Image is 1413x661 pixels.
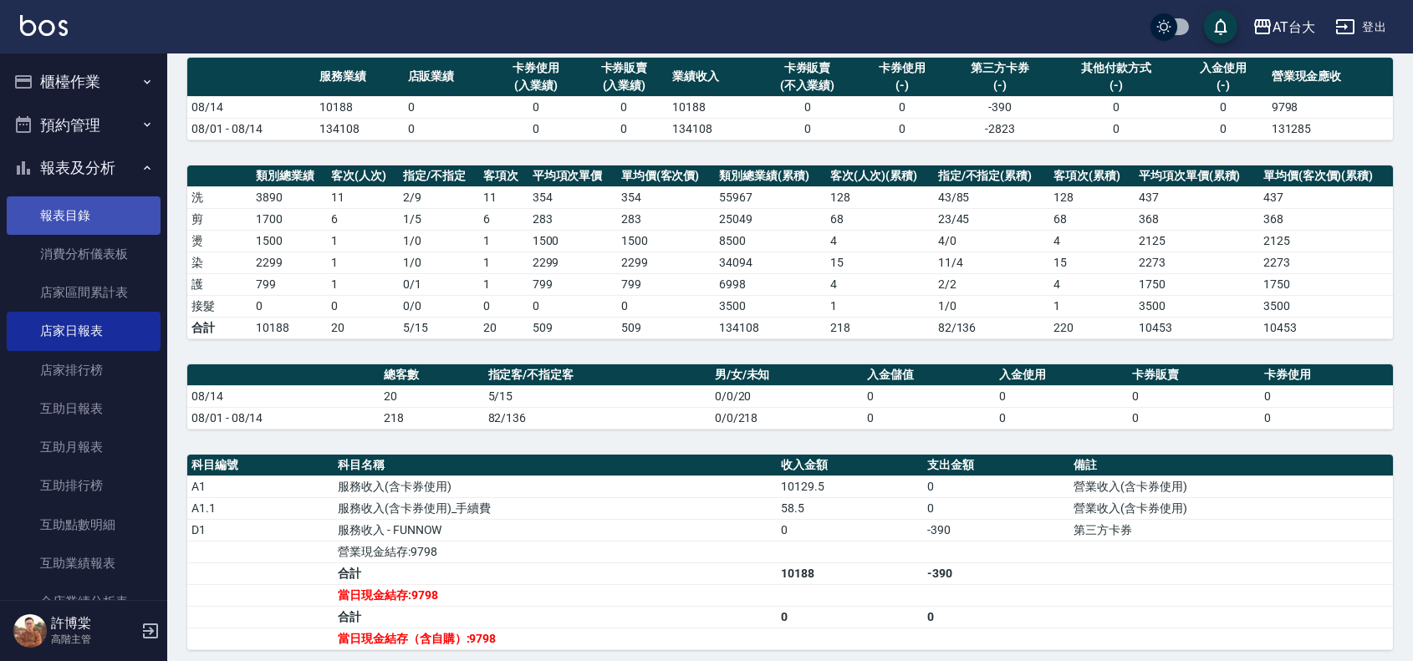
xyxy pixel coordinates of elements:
[934,252,1050,273] td: 11 / 4
[923,562,1069,584] td: -390
[711,385,863,407] td: 0/0/20
[496,59,576,77] div: 卡券使用
[923,455,1069,476] th: 支出金額
[1049,230,1135,252] td: 4
[252,165,327,187] th: 類別總業績
[1135,230,1259,252] td: 2125
[252,208,327,230] td: 1700
[399,186,479,208] td: 2 / 9
[334,541,777,562] td: 營業現金結存:9798
[327,186,399,208] td: 11
[1329,12,1393,43] button: 登出
[334,455,777,476] th: 科目名稱
[528,295,617,317] td: 0
[7,389,161,428] a: 互助日報表
[7,235,161,273] a: 消費分析儀表板
[380,364,484,386] th: 總客數
[315,118,404,140] td: 134108
[711,407,863,429] td: 0/0/218
[1259,317,1393,338] td: 10453
[668,96,757,118] td: 10188
[923,475,1069,497] td: 0
[404,96,492,118] td: 0
[934,186,1050,208] td: 43 / 85
[1259,273,1393,295] td: 1750
[399,295,479,317] td: 0 / 0
[187,497,334,519] td: A1.1
[528,273,617,295] td: 799
[252,230,327,252] td: 1500
[380,407,484,429] td: 218
[995,407,1127,429] td: 0
[715,273,826,295] td: 6998
[1246,10,1322,44] button: AT台大
[1049,295,1135,317] td: 1
[995,364,1127,386] th: 入金使用
[1259,295,1393,317] td: 3500
[995,385,1127,407] td: 0
[617,186,715,208] td: 354
[951,59,1049,77] div: 第三方卡券
[399,165,479,187] th: 指定/不指定
[187,252,252,273] td: 染
[399,252,479,273] td: 1 / 0
[479,295,528,317] td: 0
[479,186,528,208] td: 11
[187,118,315,140] td: 08/01 - 08/14
[187,407,380,429] td: 08/01 - 08/14
[7,60,161,104] button: 櫃檯作業
[826,165,934,187] th: 客次(人次)(累積)
[479,165,528,187] th: 客項次
[923,519,1069,541] td: -390
[187,96,315,118] td: 08/14
[777,455,923,476] th: 收入金額
[1053,118,1179,140] td: 0
[528,230,617,252] td: 1500
[7,506,161,544] a: 互助點數明細
[934,208,1050,230] td: 23 / 45
[399,273,479,295] td: 0 / 1
[1058,59,1175,77] div: 其他付款方式
[715,252,826,273] td: 34094
[617,295,715,317] td: 0
[1179,96,1268,118] td: 0
[1135,165,1259,187] th: 平均項次單價(累積)
[187,519,334,541] td: D1
[1135,317,1259,338] td: 10453
[187,230,252,252] td: 燙
[187,455,1393,650] table: a dense table
[7,582,161,621] a: 全店業績分析表
[826,208,934,230] td: 68
[923,606,1069,628] td: 0
[334,497,777,519] td: 服務收入(含卡券使用)_手續費
[777,497,923,519] td: 58.5
[327,273,399,295] td: 1
[484,407,711,429] td: 82/136
[327,208,399,230] td: 6
[484,385,711,407] td: 5/15
[479,317,528,338] td: 20
[1135,295,1259,317] td: 3500
[479,208,528,230] td: 6
[528,208,617,230] td: 283
[863,407,995,429] td: 0
[187,208,252,230] td: 剪
[862,59,942,77] div: 卡券使用
[1128,407,1260,429] td: 0
[1259,208,1393,230] td: 368
[7,351,161,389] a: 店家排行榜
[580,96,669,118] td: 0
[934,317,1050,338] td: 82/136
[1058,77,1175,94] div: (-)
[826,230,934,252] td: 4
[479,273,528,295] td: 1
[380,385,484,407] td: 20
[315,96,404,118] td: 10188
[1260,385,1393,407] td: 0
[617,252,715,273] td: 2299
[1268,58,1393,97] th: 營業現金應收
[1268,118,1393,140] td: 131285
[617,165,715,187] th: 單均價(客次價)
[826,273,934,295] td: 4
[479,230,528,252] td: 1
